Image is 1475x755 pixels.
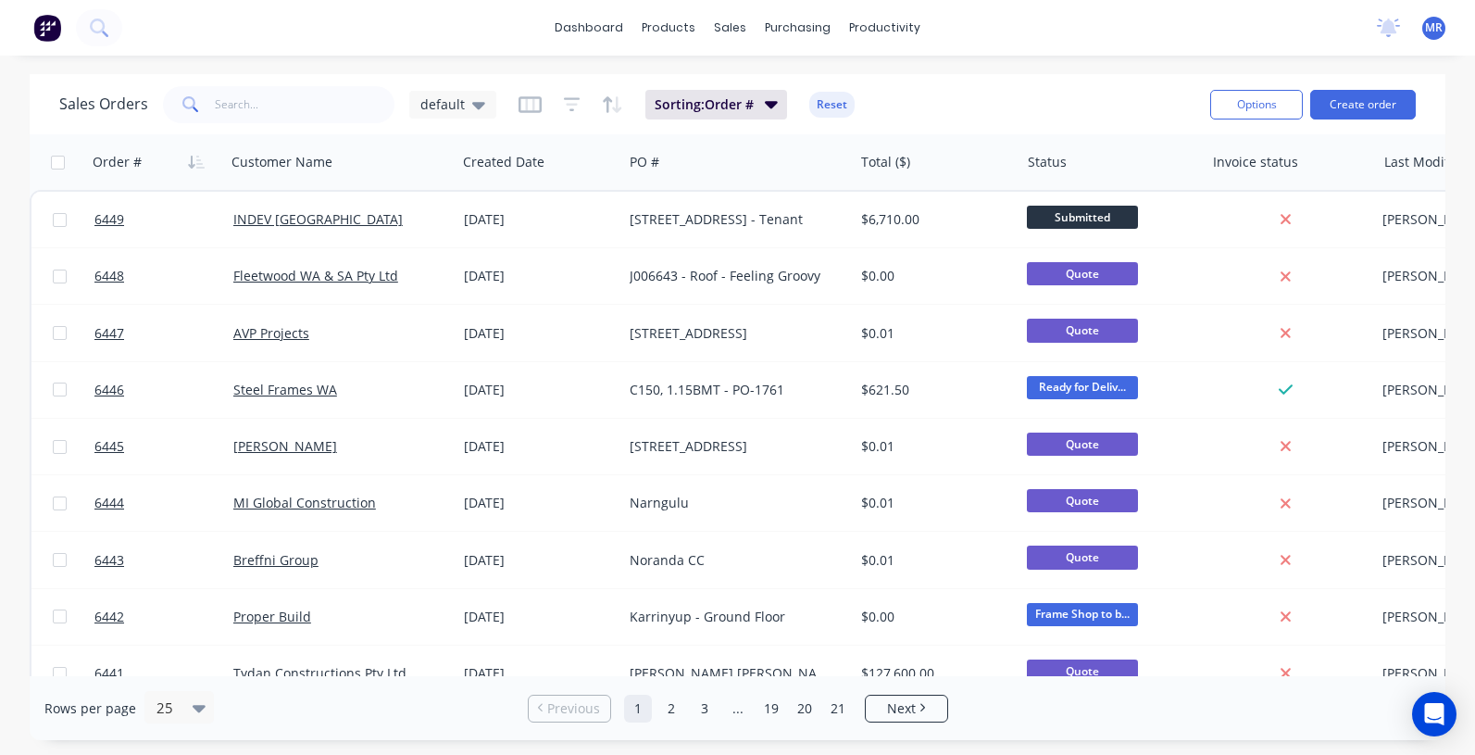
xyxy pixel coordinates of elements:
a: Tydan Constructions Pty Ltd [233,664,406,682]
span: Submitted [1027,206,1138,229]
span: Next [887,699,916,718]
div: $621.50 [861,381,1005,399]
div: $0.01 [861,551,1005,570]
div: $0.01 [861,494,1005,512]
div: [DATE] [464,437,615,456]
div: Customer Name [231,153,332,171]
a: Previous page [529,699,610,718]
span: default [420,94,465,114]
div: Total ($) [861,153,910,171]
span: Sorting: Order # [655,95,754,114]
a: Fleetwood WA & SA Pty Ltd [233,267,398,284]
span: Ready for Deliv... [1027,376,1138,399]
div: $0.00 [861,267,1005,285]
a: 6447 [94,306,233,361]
a: Proper Build [233,608,311,625]
div: PO # [630,153,659,171]
div: $6,710.00 [861,210,1005,229]
span: Quote [1027,489,1138,512]
div: $0.01 [861,437,1005,456]
a: 6446 [94,362,233,418]
a: Page 21 [824,695,852,723]
a: 6441 [94,646,233,701]
a: Page 3 [691,695,719,723]
a: Steel Frames WA [233,381,337,398]
input: Search... [215,86,395,123]
div: [DATE] [464,664,615,683]
div: [DATE] [464,267,615,285]
div: [STREET_ADDRESS] [630,324,835,343]
button: Options [1210,90,1303,120]
button: Create order [1310,90,1416,120]
div: C150, 1.15BMT - PO-1761 [630,381,835,399]
a: Page 1 is your current page [624,695,652,723]
span: Quote [1027,319,1138,342]
ul: Pagination [520,695,956,723]
span: Quote [1027,660,1138,683]
span: 6444 [94,494,124,512]
span: 6442 [94,608,124,626]
a: Page 2 [657,695,685,723]
h1: Sales Orders [59,95,148,113]
div: J006643 - Roof - Feeling Groovy [630,267,835,285]
div: $0.00 [861,608,1005,626]
a: 6443 [94,533,233,588]
div: Status [1028,153,1067,171]
div: sales [705,14,756,42]
div: Karrinyup - Ground Floor [630,608,835,626]
span: MR [1425,19,1443,36]
a: 6445 [94,419,233,474]
a: Page 20 [791,695,819,723]
div: [PERSON_NAME] [PERSON_NAME] [630,664,835,683]
span: 6446 [94,381,124,399]
button: Reset [809,92,855,118]
span: Quote [1027,546,1138,569]
div: [DATE] [464,210,615,229]
a: MI Global Construction [233,494,376,511]
div: products [632,14,705,42]
span: 6449 [94,210,124,229]
button: Sorting:Order # [645,90,787,120]
div: Created Date [463,153,544,171]
img: Factory [33,14,61,42]
span: Frame Shop to b... [1027,603,1138,626]
a: AVP Projects [233,324,309,342]
span: 6443 [94,551,124,570]
div: Invoice status [1213,153,1298,171]
div: [DATE] [464,494,615,512]
a: INDEV [GEOGRAPHIC_DATA] [233,210,403,228]
div: $127,600.00 [861,664,1005,683]
a: Next page [866,699,947,718]
span: Rows per page [44,699,136,718]
div: purchasing [756,14,840,42]
a: 6442 [94,589,233,645]
a: 6448 [94,248,233,304]
span: Previous [547,699,600,718]
span: 6445 [94,437,124,456]
div: [STREET_ADDRESS] - Tenant [630,210,835,229]
a: [PERSON_NAME] [233,437,337,455]
a: Jump forward [724,695,752,723]
div: productivity [840,14,930,42]
div: Order # [93,153,142,171]
div: Narngulu [630,494,835,512]
span: 6447 [94,324,124,343]
a: dashboard [545,14,632,42]
div: [DATE] [464,324,615,343]
a: Breffni Group [233,551,319,569]
div: [DATE] [464,551,615,570]
div: Noranda CC [630,551,835,570]
div: Open Intercom Messenger [1412,692,1456,736]
div: [DATE] [464,608,615,626]
div: $0.01 [861,324,1005,343]
div: [STREET_ADDRESS] [630,437,835,456]
span: Quote [1027,433,1138,456]
span: 6441 [94,664,124,683]
div: [DATE] [464,381,615,399]
span: 6448 [94,267,124,285]
a: Page 19 [757,695,785,723]
a: 6444 [94,475,233,531]
span: Quote [1027,262,1138,285]
a: 6449 [94,192,233,247]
